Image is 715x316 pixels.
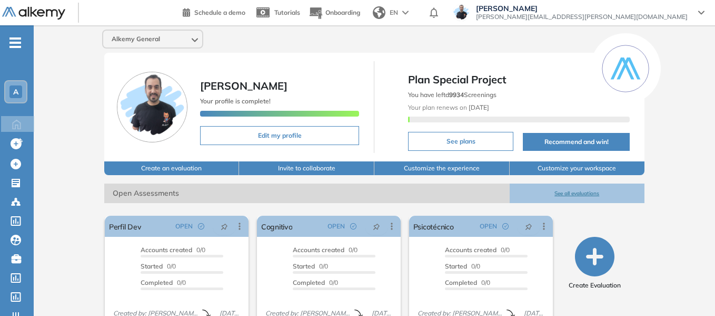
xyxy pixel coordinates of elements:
span: Plan Special Project [408,72,630,88]
span: 0/0 [445,262,480,270]
button: Onboarding [309,2,360,24]
span: Create Evaluation [569,281,621,290]
span: check-circle [198,223,204,229]
button: Customize your workspace [510,161,645,175]
span: check-circle [350,223,356,229]
span: Completed [445,279,477,286]
span: Schedule a demo [194,8,245,16]
b: [DATE] [467,103,489,111]
span: EN [390,8,398,17]
span: Started [445,262,467,270]
span: pushpin [373,222,380,231]
button: See plans [408,132,513,151]
span: Open Assessments [104,184,510,203]
span: pushpin [221,222,228,231]
span: 0/0 [141,279,186,286]
span: Completed [141,279,173,286]
span: Onboarding [325,8,360,16]
span: 0/0 [293,279,338,286]
span: 0/0 [445,279,490,286]
span: Started [293,262,315,270]
span: You have leftd Screenings [408,91,496,99]
img: arrow [402,11,409,15]
span: Accounts created [293,246,344,254]
span: 0/0 [293,246,357,254]
iframe: Chat Widget [662,265,715,316]
img: Profile picture [117,72,187,142]
span: [PERSON_NAME] [200,79,287,92]
button: Create an evaluation [104,161,240,175]
a: Cognitivo [261,216,293,237]
button: pushpin [213,218,236,235]
button: Recommend and win! [523,133,630,151]
img: world [373,6,385,19]
span: Completed [293,279,325,286]
span: Your profile is complete! [200,97,271,105]
span: A [13,88,18,96]
span: Accounts created [141,246,192,254]
span: 0/0 [141,246,205,254]
span: Tutorials [274,8,300,16]
button: Customize the experience [374,161,510,175]
span: 0/0 [293,262,328,270]
span: [PERSON_NAME][EMAIL_ADDRESS][PERSON_NAME][DOMAIN_NAME] [476,13,688,21]
span: 0/0 [445,246,510,254]
span: Alkemy General [112,35,160,43]
span: Started [141,262,163,270]
button: Create Evaluation [569,237,621,290]
button: pushpin [365,218,388,235]
a: Perfil Dev [109,216,141,237]
div: Widget de chat [662,265,715,316]
b: 9934 [449,91,464,99]
span: [PERSON_NAME] [476,4,688,13]
a: Psicotécnico [413,216,454,237]
img: Logo [2,7,65,20]
span: check-circle [502,223,509,229]
span: pushpin [525,222,532,231]
button: pushpin [517,218,540,235]
a: Schedule a demo [183,5,245,18]
span: Your plan renews on [408,103,489,111]
span: OPEN [480,222,497,231]
span: OPEN [327,222,345,231]
span: 0/0 [141,262,176,270]
span: Accounts created [445,246,496,254]
i: - [9,42,21,44]
button: Edit my profile [200,126,360,145]
span: OPEN [175,222,193,231]
button: See all evaluations [510,184,645,203]
button: Invite to collaborate [239,161,374,175]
